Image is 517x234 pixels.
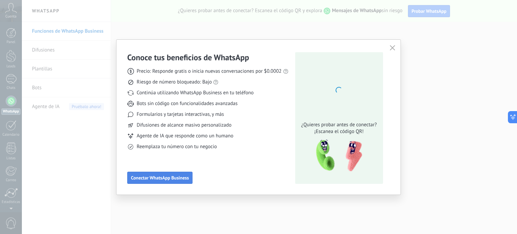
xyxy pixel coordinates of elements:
span: ¿Quieres probar antes de conectar? [299,122,379,128]
span: Precio: Responde gratis o inicia nuevas conversaciones por $0.0002 [137,68,282,75]
span: Conectar WhatsApp Business [131,175,189,180]
span: Reemplaza tu número con tu negocio [137,143,217,150]
button: Conectar WhatsApp Business [127,172,193,184]
span: ¡Escanea el código QR! [299,128,379,135]
span: Riesgo de número bloqueado: Bajo [137,79,212,86]
span: Difusiones de alcance masivo personalizado [137,122,232,129]
h3: Conoce tus beneficios de WhatsApp [127,52,249,63]
span: Agente de IA que responde como un humano [137,133,233,139]
span: Formularios y tarjetas interactivas, y más [137,111,224,118]
img: qr-pic-1x.png [310,138,364,174]
span: Continúa utilizando WhatsApp Business en tu teléfono [137,90,253,96]
span: Bots sin código con funcionalidades avanzadas [137,100,238,107]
